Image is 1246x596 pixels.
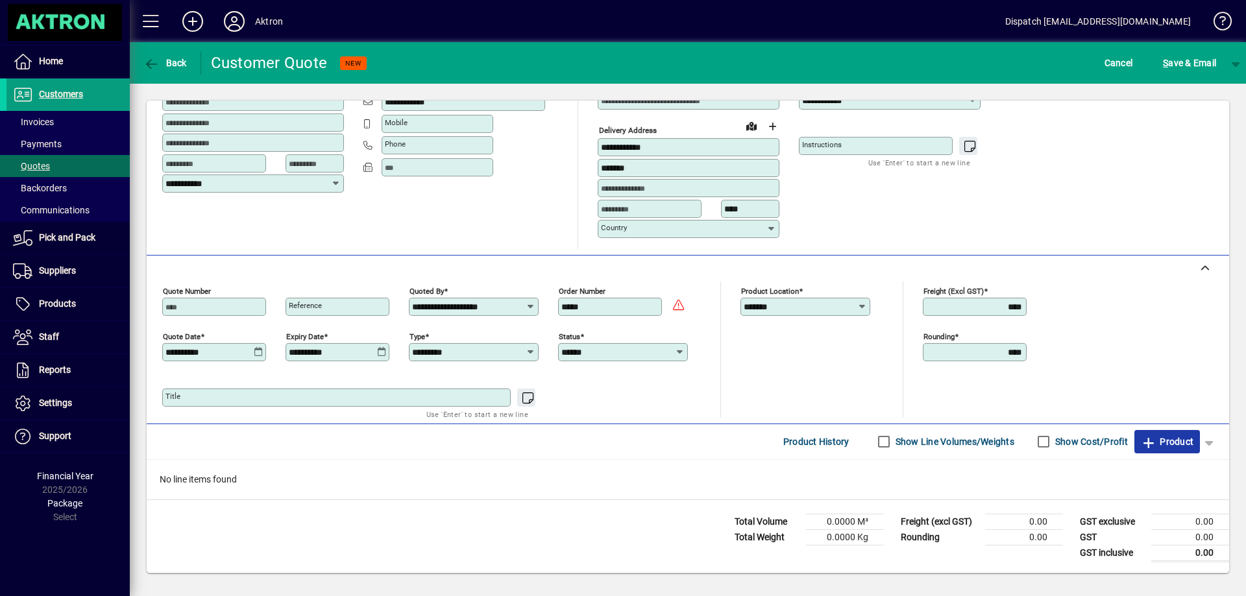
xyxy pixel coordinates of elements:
span: Products [39,298,76,309]
a: View on map [741,115,762,136]
button: Back [140,51,190,75]
a: Invoices [6,111,130,133]
mat-label: Instructions [802,140,842,149]
td: Total Weight [728,529,806,545]
span: Backorders [13,183,67,193]
mat-label: Country [601,223,627,232]
span: Quotes [13,161,50,171]
span: Communications [13,205,90,215]
mat-hint: Use 'Enter' to start a new line [426,407,528,422]
button: Profile [214,10,255,33]
app-page-header-button: Back [130,51,201,75]
td: 0.0000 Kg [806,529,884,545]
td: 0.00 [1151,514,1229,529]
mat-label: Rounding [923,331,955,340]
span: Staff [39,331,59,342]
mat-label: Phone [385,139,406,149]
button: Product History [778,430,855,453]
span: S [1163,58,1168,68]
td: GST exclusive [1073,514,1151,529]
td: Total Volume [728,514,806,529]
mat-label: Order number [559,286,605,295]
a: Reports [6,354,130,387]
mat-hint: Use 'Enter' to start a new line [868,155,970,170]
mat-label: Quoted by [409,286,444,295]
mat-label: Status [559,331,580,340]
td: GST inclusive [1073,545,1151,561]
td: 0.00 [1151,529,1229,545]
div: Dispatch [EMAIL_ADDRESS][DOMAIN_NAME] [1005,11,1191,32]
a: Suppliers [6,255,130,287]
span: Cancel [1105,53,1133,73]
span: Settings [39,398,72,408]
mat-label: Title [165,392,180,401]
mat-label: Quote date [163,331,201,340]
mat-label: Reference [289,301,322,310]
span: Back [143,58,187,68]
span: Financial Year [37,471,93,481]
td: GST [1073,529,1151,545]
span: Invoices [13,117,54,127]
mat-label: Product location [741,286,799,295]
span: Package [47,498,82,508]
span: Customers [39,89,83,99]
a: Pick and Pack [6,222,130,254]
mat-label: Type [409,331,425,340]
div: No line items found [147,460,1229,499]
span: Suppliers [39,265,76,276]
td: Freight (excl GST) [894,514,985,529]
a: Backorders [6,177,130,199]
button: Product [1134,430,1200,453]
span: ave & Email [1163,53,1216,73]
mat-label: Expiry date [286,331,324,340]
a: Products [6,288,130,320]
span: Reports [39,364,71,375]
button: Cancel [1101,51,1136,75]
span: Product [1141,431,1193,452]
td: 0.00 [985,529,1063,545]
div: Aktron [255,11,283,32]
button: Choose address [762,116,783,137]
div: Customer Quote [211,53,328,73]
a: Staff [6,321,130,353]
label: Show Cost/Profit [1053,435,1128,448]
button: Save & Email [1156,51,1223,75]
span: Support [39,431,71,441]
td: 0.00 [985,514,1063,529]
td: 0.00 [1151,545,1229,561]
a: Knowledge Base [1204,3,1230,45]
a: Payments [6,133,130,155]
mat-label: Freight (excl GST) [923,286,984,295]
span: Pick and Pack [39,232,95,243]
a: Settings [6,387,130,420]
button: Add [172,10,214,33]
label: Show Line Volumes/Weights [893,435,1014,448]
span: Product History [783,431,849,452]
span: Payments [13,139,62,149]
a: Communications [6,199,130,221]
td: Rounding [894,529,985,545]
td: 0.0000 M³ [806,514,884,529]
mat-label: Mobile [385,118,408,127]
a: Home [6,45,130,78]
a: Support [6,420,130,453]
mat-label: Quote number [163,286,211,295]
a: Quotes [6,155,130,177]
span: NEW [345,59,361,67]
span: Home [39,56,63,66]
